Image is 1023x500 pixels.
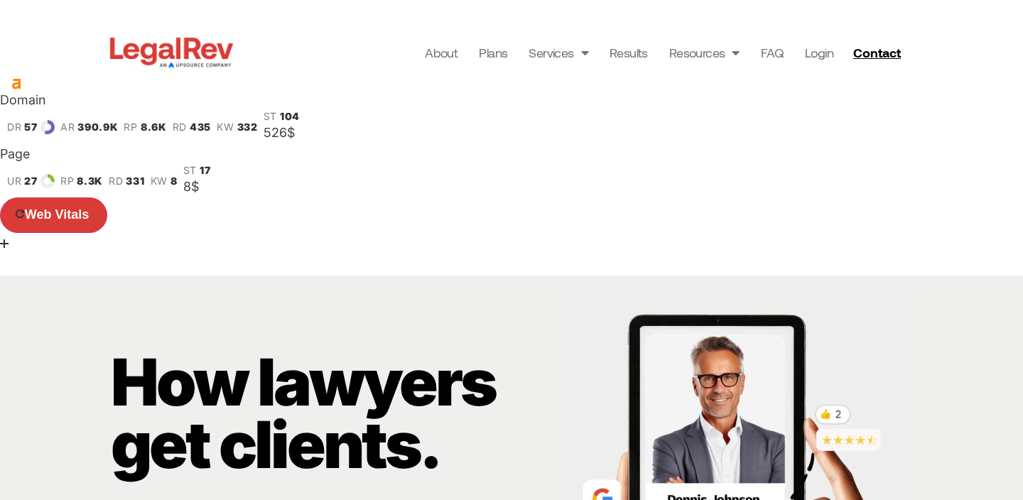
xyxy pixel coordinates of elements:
span: dr [7,121,21,133]
span: 8 [170,175,178,187]
a: rd331 [109,175,145,187]
a: Contact [848,41,910,64]
a: About [425,43,458,62]
span: ar [60,121,75,133]
span: st [264,111,277,122]
span: rd [173,121,187,133]
span: 8.3K [77,175,103,187]
span: 27 [24,175,37,187]
span: 104 [280,111,300,122]
a: Login [805,43,833,62]
span: Web Vitals [25,207,89,222]
span: 435 [190,121,211,133]
a: rp8.3K [60,175,103,187]
a: rp8.6K [124,121,166,133]
span: ur [7,175,21,187]
nav: Menu [425,43,833,62]
p: How lawyers get clients. [111,351,568,476]
span: Contact [853,46,901,59]
a: ur27 [7,174,55,188]
a: Plans [479,43,507,62]
span: 331 [126,175,144,187]
a: Results [610,43,648,62]
span: 8.6K [141,121,167,133]
a: Resources [669,43,740,62]
a: st104 [264,111,301,122]
span: 17 [200,165,210,176]
a: ar390.9K [60,121,119,133]
a: FAQ [761,43,784,62]
span: 332 [237,121,258,133]
span: 57 [24,121,37,133]
a: st17 [183,165,211,176]
div: 8$ [183,176,211,197]
div: 526$ [264,122,301,143]
a: rd435 [173,121,212,133]
span: rp [124,121,137,133]
span: rd [109,175,123,187]
a: kw8 [151,175,178,187]
a: Services [529,43,588,62]
span: 390.9K [77,121,118,133]
a: kw332 [217,121,258,133]
a: dr57 [7,120,55,134]
span: kw [151,175,168,187]
span: rp [60,175,74,187]
span: kw [217,121,234,133]
span: st [183,165,197,176]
